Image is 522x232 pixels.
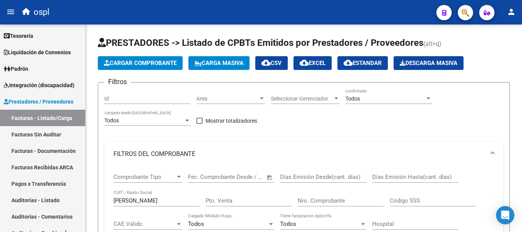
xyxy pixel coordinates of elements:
span: Todos [188,221,204,227]
span: Prestadores / Proveedores [4,97,73,106]
button: Estandar [337,56,388,70]
mat-panel-title: FILTROS DEL COMPROBANTE [113,150,485,158]
span: Descarga Masiva [400,60,457,67]
span: Integración (discapacidad) [4,81,75,89]
button: EXCEL [293,56,332,70]
mat-icon: cloud_download [344,58,353,67]
span: Estandar [344,60,382,67]
mat-icon: cloud_download [261,58,271,67]
span: Mostrar totalizadores [206,116,257,125]
span: Cargar Comprobante [104,60,177,67]
span: Todos [345,96,360,102]
span: ospl [34,4,49,21]
button: Open calendar [265,173,274,182]
mat-icon: cloud_download [300,58,309,67]
button: CSV [255,56,288,70]
span: Area [196,96,258,102]
mat-icon: person [507,7,516,16]
span: Carga Masiva [195,60,243,67]
button: Cargar Comprobante [98,56,183,70]
span: (alt+q) [423,40,441,47]
span: CSV [261,60,282,67]
input: Start date [188,174,213,180]
span: PRESTADORES -> Listado de CPBTs Emitidos por Prestadores / Proveedores [98,37,423,48]
span: Comprobante Tipo [113,174,175,180]
h3: Filtros [104,76,131,87]
span: Liquidación de Convenios [4,48,71,57]
span: Seleccionar Gerenciador [271,96,333,102]
mat-icon: menu [6,7,15,16]
span: Tesorería [4,32,33,40]
input: End date [220,174,257,180]
app-download-masive: Descarga masiva de comprobantes (adjuntos) [394,56,464,70]
span: Todos [280,221,296,227]
button: Descarga Masiva [394,56,464,70]
mat-expansion-panel-header: FILTROS DEL COMPROBANTE [104,142,503,166]
div: Open Intercom Messenger [496,206,514,224]
span: EXCEL [300,60,326,67]
span: Padrón [4,65,28,73]
span: CAE Válido [113,221,175,227]
button: Carga Masiva [188,56,250,70]
span: Todos [104,117,119,123]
